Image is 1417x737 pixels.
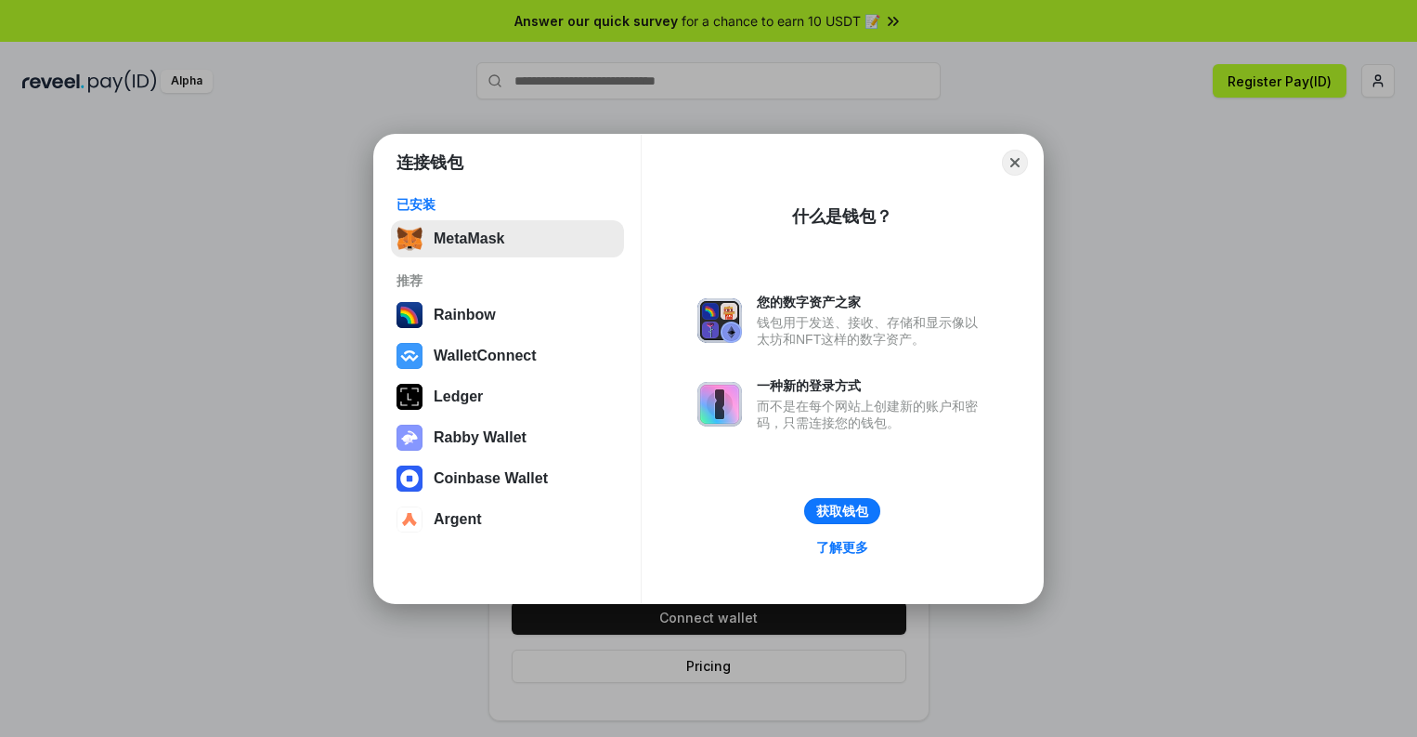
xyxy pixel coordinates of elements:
div: Rabby Wallet [434,429,526,446]
div: 您的数字资产之家 [757,294,987,310]
img: svg+xml,%3Csvg%20width%3D%2228%22%20height%3D%2228%22%20viewBox%3D%220%200%2028%2028%22%20fill%3D... [396,466,422,492]
img: svg+xml,%3Csvg%20width%3D%22120%22%20height%3D%22120%22%20viewBox%3D%220%200%20120%20120%22%20fil... [396,302,422,328]
div: WalletConnect [434,348,537,364]
button: WalletConnect [391,337,624,375]
div: Argent [434,511,482,528]
div: Ledger [434,388,483,405]
div: 获取钱包 [816,503,868,520]
div: MetaMask [434,230,504,247]
button: Argent [391,501,624,538]
h1: 连接钱包 [396,151,463,174]
button: MetaMask [391,220,624,257]
img: svg+xml,%3Csvg%20xmlns%3D%22http%3A%2F%2Fwww.w3.org%2F2000%2Fsvg%22%20fill%3D%22none%22%20viewBox... [396,425,422,451]
div: 钱包用于发送、接收、存储和显示像以太坊和NFT这样的数字资产。 [757,314,987,348]
div: 一种新的登录方式 [757,377,987,394]
img: svg+xml,%3Csvg%20width%3D%2228%22%20height%3D%2228%22%20viewBox%3D%220%200%2028%2028%22%20fill%3D... [396,343,422,369]
button: Close [1002,150,1028,176]
div: 什么是钱包？ [792,205,892,228]
div: 推荐 [396,272,618,289]
button: Ledger [391,378,624,415]
button: Rabby Wallet [391,419,624,456]
img: svg+xml,%3Csvg%20fill%3D%22none%22%20height%3D%2233%22%20viewBox%3D%220%200%2035%2033%22%20width%... [396,226,422,252]
button: Rainbow [391,296,624,334]
div: Rainbow [434,307,496,323]
img: svg+xml,%3Csvg%20xmlns%3D%22http%3A%2F%2Fwww.w3.org%2F2000%2Fsvg%22%20fill%3D%22none%22%20viewBox... [697,298,742,343]
div: Coinbase Wallet [434,470,548,487]
img: svg+xml,%3Csvg%20width%3D%2228%22%20height%3D%2228%22%20viewBox%3D%220%200%2028%2028%22%20fill%3D... [396,507,422,533]
a: 了解更多 [805,535,879,559]
div: 而不是在每个网站上创建新的账户和密码，只需连接您的钱包。 [757,398,987,431]
button: 获取钱包 [804,498,880,524]
button: Coinbase Wallet [391,460,624,497]
div: 已安装 [396,196,618,213]
img: svg+xml,%3Csvg%20xmlns%3D%22http%3A%2F%2Fwww.w3.org%2F2000%2Fsvg%22%20fill%3D%22none%22%20viewBox... [697,382,742,427]
img: svg+xml,%3Csvg%20xmlns%3D%22http%3A%2F%2Fwww.w3.org%2F2000%2Fsvg%22%20width%3D%2228%22%20height%3... [396,384,422,410]
div: 了解更多 [816,539,868,556]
